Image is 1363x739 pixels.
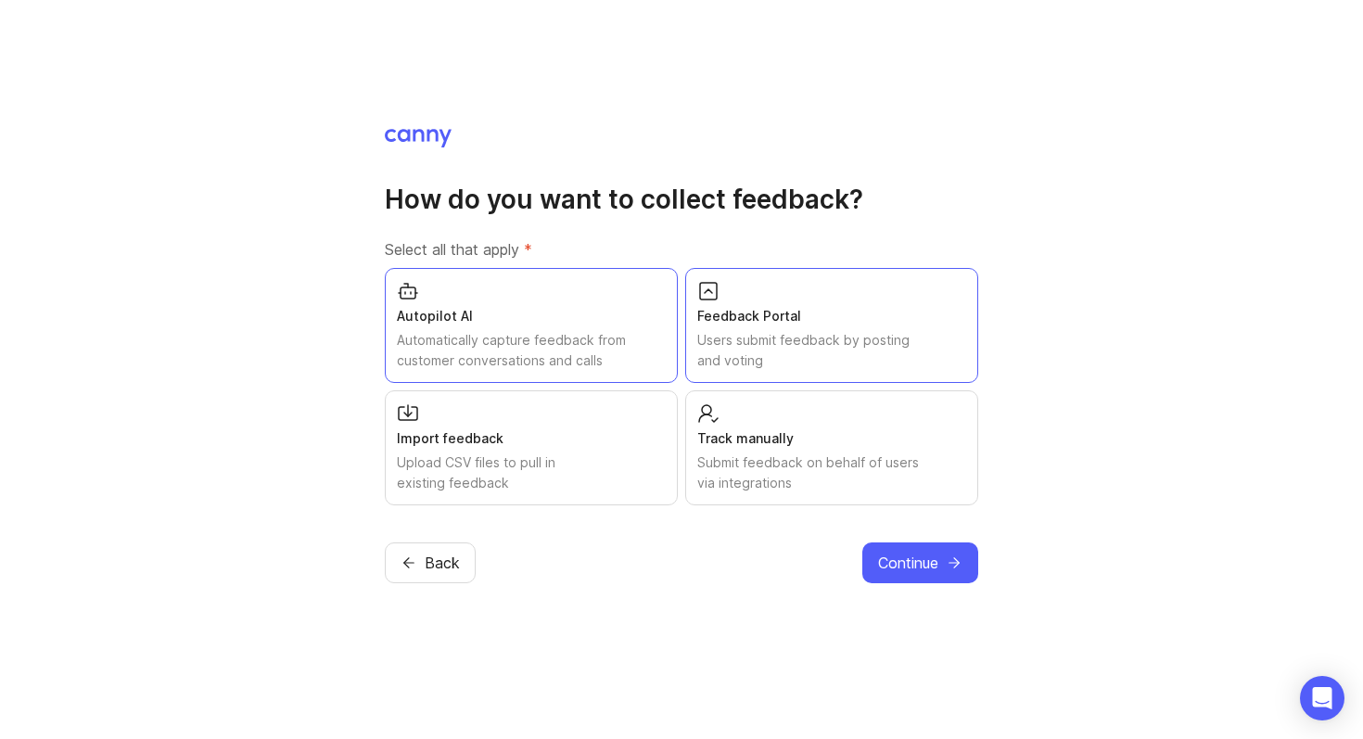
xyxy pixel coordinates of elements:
[1300,676,1344,720] div: Open Intercom Messenger
[685,268,978,383] button: Feedback PortalUsers submit feedback by posting and voting
[397,306,666,326] div: Autopilot AI
[385,390,678,505] button: Import feedbackUpload CSV files to pull in existing feedback
[385,183,978,216] h1: How do you want to collect feedback?
[862,542,978,583] button: Continue
[385,268,678,383] button: Autopilot AIAutomatically capture feedback from customer conversations and calls
[385,129,452,147] img: Canny Home
[425,552,460,574] span: Back
[685,390,978,505] button: Track manuallySubmit feedback on behalf of users via integrations
[385,238,978,261] label: Select all that apply
[397,452,666,493] div: Upload CSV files to pull in existing feedback
[385,542,476,583] button: Back
[397,330,666,371] div: Automatically capture feedback from customer conversations and calls
[697,428,966,449] div: Track manually
[397,428,666,449] div: Import feedback
[697,306,966,326] div: Feedback Portal
[697,452,966,493] div: Submit feedback on behalf of users via integrations
[697,330,966,371] div: Users submit feedback by posting and voting
[878,552,938,574] span: Continue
